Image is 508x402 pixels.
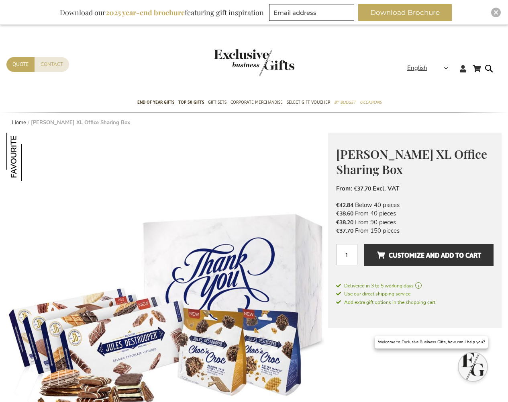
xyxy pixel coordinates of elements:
button: Customize and add to cart [364,244,494,266]
span: Corporate Merchandise [231,98,283,107]
div: Close [491,8,501,17]
div: Download our featuring gift inspiration [56,4,267,21]
span: End of year gifts [137,98,174,107]
span: [PERSON_NAME] XL Office Sharing Box [336,146,487,178]
span: English [407,64,427,73]
span: €37.70 [336,227,353,235]
li: From 90 pieces [336,218,494,227]
div: English [407,64,453,73]
a: Use our direct shipping service [336,289,494,298]
span: €42.84 [336,201,353,209]
a: store logo [214,49,254,76]
span: €38.20 [336,219,353,226]
span: Gift Sets [208,98,226,107]
a: Add extra gift options in the shopping cart [336,298,494,306]
span: €38.60 [336,210,353,217]
form: marketing offers and promotions [269,4,357,23]
img: Close [494,10,498,15]
img: Jules Destrooper XL Office Sharing Box [6,133,55,181]
input: Email address [269,4,354,21]
span: Add extra gift options in the shopping cart [336,299,435,306]
li: From 150 pieces [336,227,494,235]
a: Home [12,119,26,126]
span: Use our direct shipping service [336,291,410,297]
a: Delivered in 3 to 5 working days [336,282,494,289]
button: Download Brochure [358,4,452,21]
span: €37.70 [354,185,371,193]
a: Contact [35,57,69,72]
span: TOP 50 Gifts [178,98,204,107]
b: 2025 year-end brochure [106,8,185,17]
input: Qty [336,244,357,265]
strong: [PERSON_NAME] XL Office Sharing Box [31,119,130,126]
li: From 40 pieces [336,209,494,218]
span: By Budget [334,98,356,107]
img: Exclusive Business gifts logo [214,49,294,76]
span: From: [336,185,352,193]
li: Below 40 pieces [336,201,494,209]
span: Occasions [360,98,382,107]
a: Quote [6,57,35,72]
span: Select Gift Voucher [287,98,330,107]
span: Excl. VAT [373,185,399,193]
span: Customize and add to cart [377,249,481,262]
